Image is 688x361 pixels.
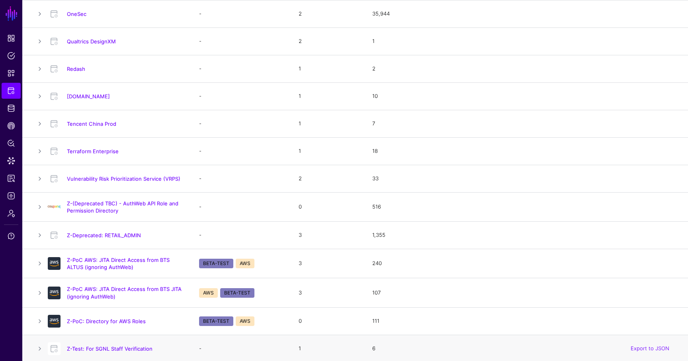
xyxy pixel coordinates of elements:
span: Support [7,232,15,240]
img: svg+xml;base64,PHN2ZyB3aWR0aD0iNjQiIGhlaWdodD0iNjQiIHZpZXdCb3g9IjAgMCA2NCA2NCIgZmlsbD0ibm9uZSIgeG... [48,287,61,299]
span: Logs [7,192,15,200]
a: Z-Test: For SGNL Staff Verification [67,345,152,352]
td: 2 [291,165,364,192]
a: Z-(Deprecated TBC) - AuthWeb API Role and Permission Directory [67,200,178,214]
td: 1 [291,110,364,137]
a: Logs [2,188,21,204]
span: AWS [236,259,254,268]
div: 33 [372,175,675,183]
td: - [191,27,291,55]
span: Admin [7,209,15,217]
span: Policies [7,52,15,60]
a: Z-PoC AWS: JITA Direct Access from BTS JITA (ignoring AuthWeb) [67,286,182,299]
td: 3 [291,278,364,307]
span: AWS [199,288,218,298]
span: BETA-TEST [199,259,233,268]
span: Dashboard [7,34,15,42]
a: Z-PoC: Directory for AWS Roles [67,318,146,324]
a: Z-Deprecated: RETAIL_ADMIN [67,232,141,238]
a: Tencent China Prod [67,121,116,127]
a: Data Lens [2,153,21,169]
td: - [191,137,291,165]
td: 0 [291,192,364,221]
div: 107 [372,289,675,297]
div: 240 [372,260,675,267]
div: 516 [372,203,675,211]
span: AWS [236,316,254,326]
a: Export to JSON [631,345,669,351]
img: svg+xml;base64,PHN2ZyBpZD0iTG9nbyIgeG1sbnM9Imh0dHA6Ly93d3cudzMub3JnLzIwMDAvc3ZnIiB3aWR0aD0iMTIxLj... [48,201,61,213]
a: Snippets [2,65,21,81]
td: - [191,165,291,192]
div: 111 [372,317,675,325]
a: CAEP Hub [2,118,21,134]
td: 1 [291,55,364,82]
a: Policy Lens [2,135,21,151]
a: [DOMAIN_NAME] [67,93,110,100]
td: - [191,222,291,249]
span: CAEP Hub [7,122,15,130]
a: Reports [2,170,21,186]
span: Identity Data Fabric [7,104,15,112]
td: - [191,192,291,221]
td: - [191,82,291,110]
a: Admin [2,205,21,221]
td: - [191,55,291,82]
div: 1 [372,37,675,45]
a: Terraform Enterprise [67,148,119,154]
span: Policy Lens [7,139,15,147]
div: 1,355 [372,231,675,239]
a: Identity Data Fabric [2,100,21,116]
td: 0 [291,307,364,335]
div: 35,944 [372,10,675,18]
span: Data Lens [7,157,15,165]
a: Policies [2,48,21,64]
a: Z-PoC AWS: JITA Direct Access from BTS ALTUS (ignoring AuthWeb) [67,257,170,270]
div: 2 [372,65,675,73]
td: 3 [291,222,364,249]
td: 2 [291,27,364,55]
a: OneSec [67,11,86,17]
span: BETA-TEST [199,316,233,326]
td: 1 [291,82,364,110]
td: - [191,110,291,137]
a: Redash [67,66,85,72]
a: Protected Systems [2,83,21,99]
div: 7 [372,120,675,128]
a: SGNL [5,5,18,22]
span: Protected Systems [7,87,15,95]
div: 6 [372,345,675,353]
td: 1 [291,137,364,165]
a: Qualtrics DesignXM [67,38,116,45]
img: svg+xml;base64,PHN2ZyB3aWR0aD0iNjQiIGhlaWdodD0iNjQiIHZpZXdCb3g9IjAgMCA2NCA2NCIgZmlsbD0ibm9uZSIgeG... [48,257,61,270]
span: BETA-TEST [220,288,254,298]
span: Snippets [7,69,15,77]
div: 18 [372,147,675,155]
a: Dashboard [2,30,21,46]
a: Vulnerability Risk Prioritization Service (VRPS) [67,176,180,182]
span: Reports [7,174,15,182]
div: 10 [372,92,675,100]
img: svg+xml;base64,PHN2ZyB3aWR0aD0iNjQiIGhlaWdodD0iNjQiIHZpZXdCb3g9IjAgMCA2NCA2NCIgZmlsbD0ibm9uZSIgeG... [48,315,61,328]
td: 3 [291,249,364,278]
